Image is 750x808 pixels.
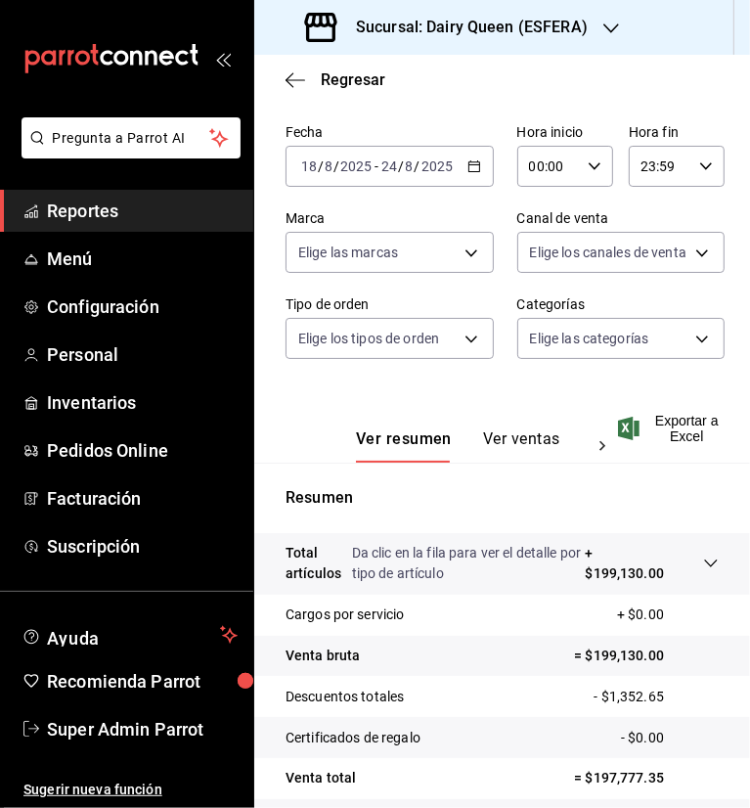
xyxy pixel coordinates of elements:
[356,429,452,463] button: Ver resumen
[324,158,333,174] input: --
[530,329,649,348] span: Elige las categorías
[622,413,719,444] button: Exportar a Excel
[339,158,373,174] input: ----
[356,429,583,463] div: navigation tabs
[286,212,494,226] label: Marca
[595,687,719,707] p: - $1,352.65
[53,128,210,149] span: Pregunta a Parrot AI
[47,437,238,464] span: Pedidos Online
[517,298,726,312] label: Categorías
[47,716,238,742] span: Super Admin Parrot
[415,158,420,174] span: /
[530,243,686,262] span: Elige los canales de venta
[47,533,238,560] span: Suscripción
[298,243,398,262] span: Elige las marcas
[300,158,318,174] input: --
[47,668,238,695] span: Recomienda Parrot
[286,728,420,748] p: Certificados de regalo
[483,429,560,463] button: Ver ventas
[286,486,719,510] p: Resumen
[340,16,588,39] h3: Sucursal: Dairy Queen (ESFERA)
[47,341,238,368] span: Personal
[629,126,725,140] label: Hora fin
[321,70,385,89] span: Regresar
[398,158,404,174] span: /
[286,543,352,584] p: Total artículos
[617,605,719,625] p: + $0.00
[517,212,726,226] label: Canal de venta
[621,728,719,748] p: - $0.00
[22,117,241,158] button: Pregunta a Parrot AI
[574,768,719,788] p: = $197,777.35
[47,246,238,272] span: Menú
[380,158,398,174] input: --
[286,126,494,140] label: Fecha
[286,70,385,89] button: Regresar
[333,158,339,174] span: /
[47,485,238,512] span: Facturación
[298,329,439,348] span: Elige los tipos de orden
[14,142,241,162] a: Pregunta a Parrot AI
[23,780,238,800] span: Sugerir nueva función
[286,298,494,312] label: Tipo de orden
[47,623,212,647] span: Ayuda
[517,126,613,140] label: Hora inicio
[286,768,356,788] p: Venta total
[405,158,415,174] input: --
[586,543,664,584] p: + $199,130.00
[215,51,231,67] button: open_drawer_menu
[47,293,238,320] span: Configuración
[286,646,360,666] p: Venta bruta
[47,389,238,416] span: Inventarios
[574,646,719,666] p: = $199,130.00
[286,605,405,625] p: Cargos por servicio
[318,158,324,174] span: /
[420,158,454,174] input: ----
[47,198,238,224] span: Reportes
[352,543,586,584] p: Da clic en la fila para ver el detalle por tipo de artículo
[286,687,404,707] p: Descuentos totales
[375,158,378,174] span: -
